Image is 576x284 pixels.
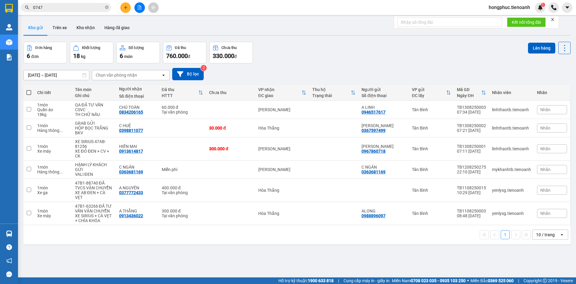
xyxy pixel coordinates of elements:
div: Người gửi [361,87,406,92]
img: warehouse-icon [6,24,12,30]
button: Số lượng6món [116,42,160,63]
div: Ngày ĐH [457,93,481,98]
div: 22:10 [DATE] [457,169,486,174]
span: notification [6,258,12,264]
div: XE ĐỎ ĐEN + CV + CK [75,149,113,158]
div: ALONG [361,209,406,213]
div: 08:48 [DATE] [457,213,486,218]
div: Tại văn phòng [162,190,203,195]
div: 10:29 [DATE] [457,190,486,195]
span: close-circle [105,5,109,9]
span: 330.000 [213,52,234,60]
span: Cung cấp máy in - giấy in: [343,277,390,284]
div: 1 món [37,144,69,149]
input: Select a date range. [24,70,89,80]
div: 30.000 đ [209,126,252,130]
div: A THẮNG [119,209,156,213]
button: Lên hàng [528,43,555,53]
svg: open [161,73,166,78]
div: XE SIRIUS 47AB-81256 [75,139,113,149]
span: Nhãn [540,107,550,112]
div: linhthaotb.tienoanh [492,146,531,151]
strong: 0369 525 060 [488,278,514,283]
div: 10 / trang [536,232,555,238]
button: Đã thu760.000đ [163,42,206,63]
div: QA ĐÃ TƯ VẤN CSVC [75,102,113,112]
span: Nhãn [540,188,550,193]
div: 18 kg [37,112,69,117]
div: XE AB ĐEN + CÀ VẸT [75,190,113,200]
span: đ [188,54,190,59]
button: 1 [501,230,510,239]
div: ĐC giao [258,93,302,98]
div: VP gửi [412,87,446,92]
span: caret-down [565,5,570,10]
span: close [550,17,555,22]
div: HIỀN MAI [119,144,156,149]
div: Hòa Thắng [258,188,307,193]
span: Nhãn [540,167,550,172]
div: TB1108250003 [457,209,486,213]
div: HÀNH LÝ KHÁCH GỬI [75,162,113,172]
div: Chưa thu [221,46,237,50]
span: | [338,277,339,284]
div: Đã thu [175,46,186,50]
div: HỘP BỌC TRẮNG BKV [75,126,113,135]
span: ⚪️ [467,279,469,282]
div: Hòa Thắng [258,126,307,130]
div: Tại văn phòng [162,213,203,218]
div: A LINH [361,105,406,110]
strong: 1900 633 818 [308,278,334,283]
div: 07:21 [DATE] [457,128,486,133]
span: 18 [73,52,80,60]
span: plus [124,5,128,10]
div: TB1308250002 [457,123,486,128]
svg: open [559,232,564,237]
div: [PERSON_NAME] [258,146,307,151]
div: 0363681169 [361,169,385,174]
span: question-circle [6,244,12,250]
div: TH CHỮ NÂU [75,112,113,117]
sup: 1 [541,3,545,7]
div: 0913436022 [119,213,143,218]
span: kg [81,54,85,59]
div: Số điện thoại [119,94,156,99]
div: yenlysg.tienoanh [492,211,531,216]
div: 300.000 đ [209,146,252,151]
img: solution-icon [6,54,12,60]
strong: 0708 023 035 - 0935 103 250 [411,278,466,283]
div: Quần áo [37,107,69,112]
div: 0834206165 [119,110,143,115]
span: 1 [542,3,544,7]
div: Tân Bình [412,211,451,216]
span: Kết nối tổng đài [512,19,541,26]
div: 07:11 [DATE] [457,149,486,154]
div: [PERSON_NAME] [258,107,307,112]
span: copyright [543,279,547,283]
span: 760.000 [166,52,188,60]
div: Chưa thu [209,90,252,95]
sup: 2 [201,65,207,71]
th: Toggle SortBy [454,85,489,101]
div: yenlysg.tienoanh [492,188,531,193]
div: Tân Bình [412,188,451,193]
span: đ [234,54,237,59]
span: Nhãn [540,211,550,216]
th: Toggle SortBy [309,85,358,101]
div: CHÚ TOÀN [119,105,156,110]
button: Khối lượng18kg [70,42,113,63]
span: close-circle [105,5,109,11]
div: XE SIRIUS + CÀ VẸT + CHÌA KHÓA [75,213,113,223]
div: Miễn phí [162,167,203,172]
div: C NGÂN [119,165,156,169]
div: Tên món [75,87,113,92]
div: 60.000 đ [162,105,203,110]
div: Tân Bình [412,107,451,112]
div: Thu hộ [312,87,351,92]
div: 07:34 [DATE] [457,110,486,115]
button: plus [120,2,131,13]
span: ... [59,169,63,174]
button: Kết nối tổng đài [507,17,546,27]
div: Số lượng [128,46,144,50]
